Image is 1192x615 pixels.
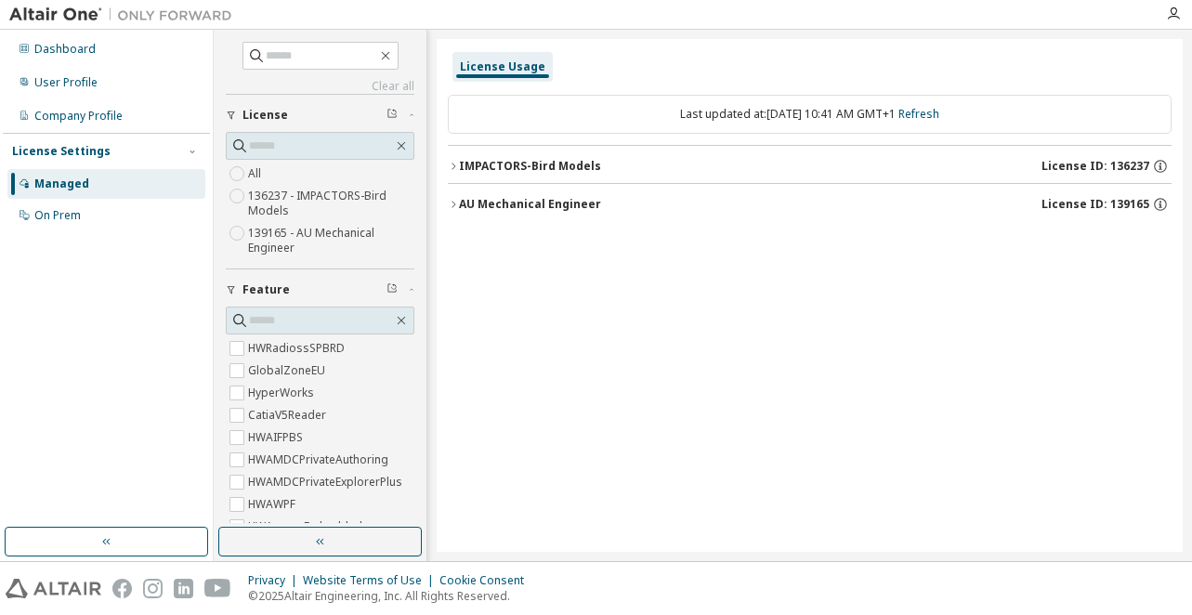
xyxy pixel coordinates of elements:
button: Feature [226,269,414,310]
label: 136237 - IMPACTORS-Bird Models [248,185,414,222]
div: AU Mechanical Engineer [459,197,601,212]
img: youtube.svg [204,579,231,598]
div: License Usage [460,59,545,74]
button: IMPACTORS-Bird ModelsLicense ID: 136237 [448,146,1172,187]
label: GlobalZoneEU [248,360,329,382]
label: 139165 - AU Mechanical Engineer [248,222,414,259]
div: Managed [34,177,89,191]
label: CatiaV5Reader [248,404,330,426]
span: License ID: 139165 [1041,197,1149,212]
div: User Profile [34,75,98,90]
div: Last updated at: [DATE] 10:41 AM GMT+1 [448,95,1172,134]
div: Website Terms of Use [303,573,439,588]
span: Clear filter [386,108,398,123]
div: Cookie Consent [439,573,535,588]
span: License ID: 136237 [1041,159,1149,174]
div: Privacy [248,573,303,588]
span: Feature [242,282,290,297]
div: IMPACTORS-Bird Models [459,159,601,174]
label: HyperWorks [248,382,318,404]
img: Altair One [9,6,242,24]
div: On Prem [34,208,81,223]
span: License [242,108,288,123]
label: HWAWPF [248,493,299,516]
div: Dashboard [34,42,96,57]
label: HWRadiossSPBRD [248,337,348,360]
button: AU Mechanical EngineerLicense ID: 139165 [448,184,1172,225]
label: HWAMDCPrivateExplorerPlus [248,471,406,493]
a: Refresh [898,106,939,122]
a: Clear all [226,79,414,94]
label: HWAIFPBS [248,426,307,449]
img: altair_logo.svg [6,579,101,598]
label: All [248,163,265,185]
img: linkedin.svg [174,579,193,598]
div: Company Profile [34,109,123,124]
div: License Settings [12,144,111,159]
label: HWAccessEmbedded [248,516,366,538]
span: Clear filter [386,282,398,297]
img: facebook.svg [112,579,132,598]
button: License [226,95,414,136]
p: © 2025 Altair Engineering, Inc. All Rights Reserved. [248,588,535,604]
img: instagram.svg [143,579,163,598]
label: HWAMDCPrivateAuthoring [248,449,392,471]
